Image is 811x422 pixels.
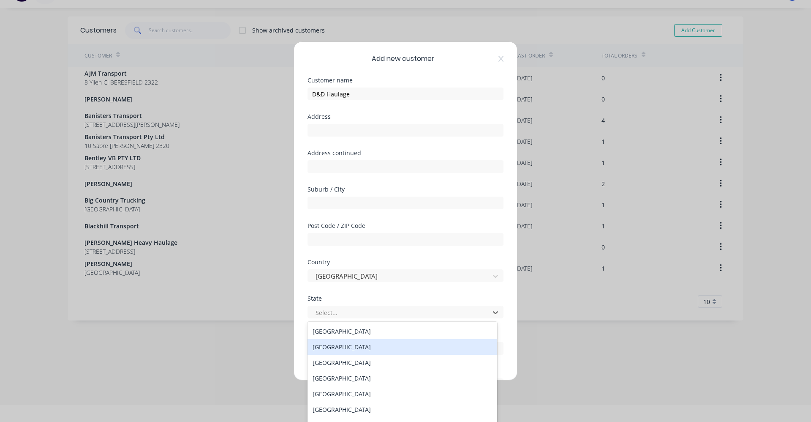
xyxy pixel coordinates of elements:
div: [GEOGRAPHIC_DATA] [308,355,497,370]
div: Country [308,259,503,265]
div: Address continued [308,150,503,156]
div: Address [308,114,503,120]
div: Post Code / ZIP Code [308,223,503,229]
div: [GEOGRAPHIC_DATA] [308,386,497,402]
div: [GEOGRAPHIC_DATA] [308,402,497,417]
div: [GEOGRAPHIC_DATA] [308,370,497,386]
div: Customer name [308,77,503,83]
div: State [308,296,503,301]
div: [GEOGRAPHIC_DATA] [308,339,497,355]
div: Suburb / City [308,186,503,192]
span: Add new customer [372,54,434,64]
div: [GEOGRAPHIC_DATA] [308,323,497,339]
